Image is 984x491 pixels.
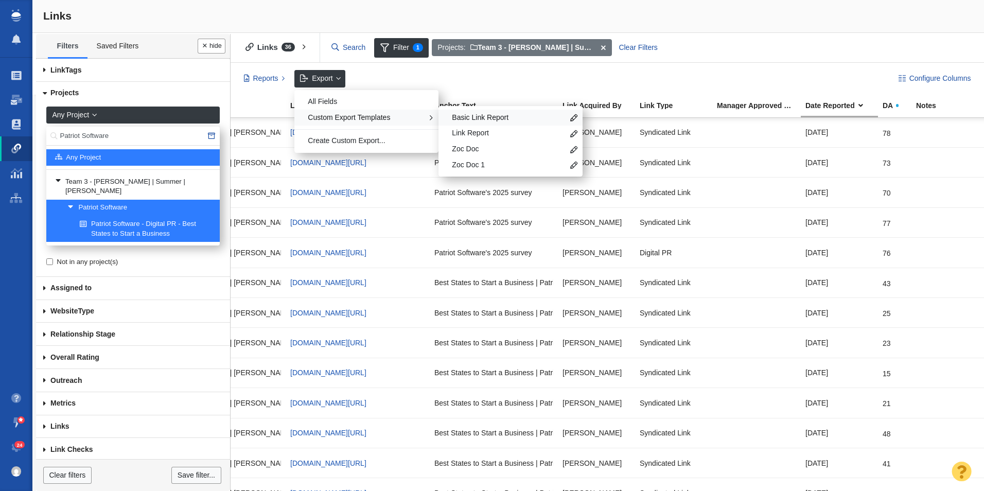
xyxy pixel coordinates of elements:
div: [DATE] [805,241,873,264]
span: Syndicated Link [640,428,691,437]
span: Syndicated Link [640,128,691,137]
input: Not in any project(s) [46,258,53,265]
span: Syndicated Link [640,188,691,197]
div: 70 [883,181,891,198]
span: Any Project [52,110,89,120]
a: Relationship Stage [36,323,230,346]
a: Type [36,300,230,323]
td: Taylor Tomita [558,297,635,327]
span: Syndicated Link [640,398,691,408]
td: Syndicated Link [635,448,712,478]
span: Link Report [452,128,564,138]
a: [DOMAIN_NAME][URL] [290,188,366,197]
a: Anchor Text [434,102,561,111]
div: Best States to Start a Business | Patriot 2025 State Startup Index [434,422,553,444]
td: Taylor Tomita [558,448,635,478]
div: 73 [883,151,891,168]
button: Configure Columns [892,70,977,87]
a: Tags [36,59,230,82]
span: [DOMAIN_NAME][URL] [290,369,366,377]
a: Links [36,415,230,439]
input: Search... [46,127,220,146]
span: [DOMAIN_NAME][URL] [290,429,366,437]
td: Syndicated Link [635,207,712,237]
div: Best States to Start a Business | Patriot 2025 State Startup Index [434,272,553,294]
img: buzzstream_logo_iconsimple.png [11,9,21,22]
td: Taylor Tomita [558,418,635,448]
span: Syndicated Link [640,308,691,318]
div: [DATE] [805,422,873,444]
div: Date Reported [805,102,882,109]
a: [DOMAIN_NAME][URL] [290,159,366,167]
div: Best States to Start a Business | Patriot 2025 State Startup Index [434,362,553,384]
div: Link Type [640,102,716,109]
div: [DATE] [805,272,873,294]
span: Team 3 - [PERSON_NAME] | Summer | [PERSON_NAME]\Bold North Roofing [470,43,739,51]
a: [DOMAIN_NAME][URL] [290,459,366,467]
div: Clear Filters [613,39,663,57]
span: [DOMAIN_NAME][URL] [290,249,366,257]
div: 15 [883,362,891,378]
div: 23 [883,331,891,348]
div: Best States to Start a Business | Patriot 2025 State Startup Index [434,452,553,474]
td: Taylor Tomita [558,118,635,148]
td: Syndicated Link [635,297,712,327]
span: [PERSON_NAME] [563,248,622,257]
a: Outreach [36,369,230,392]
span: Configure Columns [909,73,971,84]
a: Linking To [290,102,433,111]
span: [PERSON_NAME] [563,428,622,437]
a: Metrics [36,392,230,415]
a: [DOMAIN_NAME][URL] [290,309,366,317]
div: 41 [883,452,891,468]
span: Website [50,307,78,315]
a: [DOMAIN_NAME][URL] [290,339,366,347]
span: [DOMAIN_NAME][URL] [290,218,366,226]
div: [DATE] [805,331,873,354]
div: Patriot Software's 2025 survey [434,151,553,173]
div: Anchor Text [434,102,561,109]
a: Manager Approved Link? [717,102,804,111]
a: Date Reported [805,102,882,111]
img: 0a657928374d280f0cbdf2a1688580e1 [11,466,22,477]
span: Zoc Doc [452,144,564,154]
div: Create Custom Export... [294,133,438,149]
a: Link Type [640,102,716,111]
div: [DATE] [805,392,873,414]
span: Export [312,73,332,84]
div: [DATE] [805,151,873,173]
button: Reports [238,70,291,87]
td: Syndicated Link [635,268,712,297]
div: Patriot Software's 2025 survey [434,181,553,203]
span: [PERSON_NAME] [563,158,622,167]
a: DA [883,102,915,111]
span: Reports [253,73,278,84]
span: Zoc Doc 1 [452,160,564,170]
div: [DATE] [805,302,873,324]
span: Filter [374,38,429,58]
a: Overall Rating [36,346,230,369]
div: Patriot Software's 2025 survey [434,212,553,234]
span: Syndicated Link [640,459,691,468]
span: Link [50,66,65,74]
div: Best States to Start a Business | Patriot 2025 State Startup Index [434,302,553,324]
a: Link Acquired By [563,102,639,111]
div: [DATE] [805,452,873,474]
button: Done [198,39,225,54]
div: 43 [883,272,891,288]
td: Taylor Tomita [558,358,635,388]
td: Syndicated Link [635,388,712,418]
div: [DATE] [805,121,873,144]
span: [PERSON_NAME] [563,368,622,377]
span: 1 [413,43,423,52]
td: Taylor Tomita [558,328,635,358]
span: Basic Link Report [452,113,564,123]
a: Clear filters [43,467,92,484]
a: Save filter... [171,467,221,484]
span: [PERSON_NAME] [563,218,622,227]
td: Syndicated Link [635,118,712,148]
span: Links [43,10,72,22]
